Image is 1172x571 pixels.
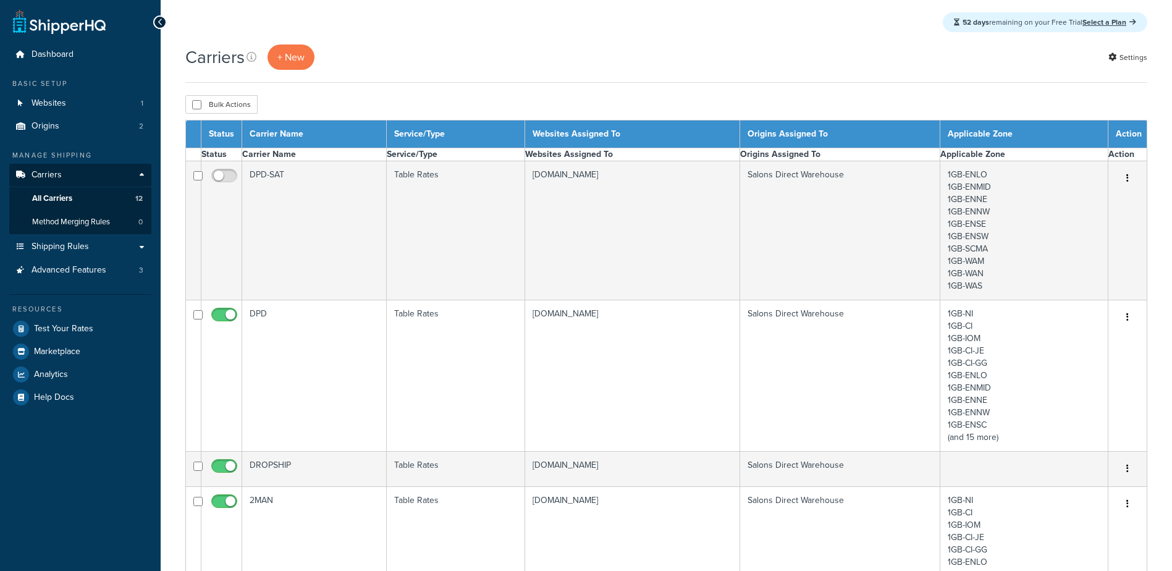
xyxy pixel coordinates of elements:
span: Carriers [32,170,62,180]
td: [DOMAIN_NAME] [525,452,740,487]
td: 1GB-NI 1GB-CI 1GB-IOM 1GB-CI-JE 1GB-CI-GG 1GB-ENLO 1GB-ENMID 1GB-ENNE 1GB-ENNW 1GB-ENSC (and 15 m... [940,300,1108,452]
th: Websites Assigned To [525,121,740,148]
a: Select a Plan [1082,17,1136,28]
a: Marketplace [9,340,151,363]
span: 1 [141,98,143,109]
a: Method Merging Rules 0 [9,211,151,234]
th: Origins Assigned To [740,148,940,161]
td: Salons Direct Warehouse [740,452,940,487]
div: Basic Setup [9,78,151,89]
span: Analytics [34,370,68,380]
span: All Carriers [32,193,72,204]
span: Marketplace [34,347,80,357]
td: [DOMAIN_NAME] [525,300,740,452]
a: Shipping Rules [9,235,151,258]
a: Carriers [9,164,151,187]
a: Advanced Features 3 [9,259,151,282]
td: Salons Direct Warehouse [740,300,940,452]
th: Service/Type [387,121,525,148]
th: Status [201,148,242,161]
li: Advanced Features [9,259,151,282]
li: Method Merging Rules [9,211,151,234]
th: Applicable Zone [940,148,1108,161]
span: Help Docs [34,392,74,403]
li: Websites [9,92,151,115]
td: 1GB-ENLO 1GB-ENMID 1GB-ENNE 1GB-ENNW 1GB-ENSE 1GB-ENSW 1GB-SCMA 1GB-WAM 1GB-WAN 1GB-WAS [940,161,1108,300]
span: 0 [138,217,143,227]
span: 3 [139,265,143,276]
li: Origins [9,115,151,138]
a: Origins 2 [9,115,151,138]
div: Manage Shipping [9,150,151,161]
th: Carrier Name [242,121,387,148]
a: Analytics [9,363,151,386]
div: remaining on your Free Trial [943,12,1147,32]
span: Method Merging Rules [32,217,110,227]
span: 2 [139,121,143,132]
span: Websites [32,98,66,109]
a: Test Your Rates [9,318,151,340]
span: Origins [32,121,59,132]
td: DROPSHIP [242,452,387,487]
span: Test Your Rates [34,324,93,334]
a: Dashboard [9,43,151,66]
button: Bulk Actions [185,95,258,114]
th: Action [1108,148,1147,161]
th: Carrier Name [242,148,387,161]
span: Shipping Rules [32,242,89,252]
th: Status [201,121,242,148]
td: Salons Direct Warehouse [740,161,940,300]
span: Advanced Features [32,265,106,276]
li: All Carriers [9,187,151,210]
th: Action [1108,121,1147,148]
div: Resources [9,304,151,315]
td: [DOMAIN_NAME] [525,161,740,300]
span: 12 [135,193,143,204]
a: Websites 1 [9,92,151,115]
th: Applicable Zone [940,121,1108,148]
td: DPD-SAT [242,161,387,300]
strong: 52 days [963,17,989,28]
td: Table Rates [387,300,525,452]
li: Carriers [9,164,151,234]
h1: Carriers [185,45,245,69]
a: All Carriers 12 [9,187,151,210]
th: Origins Assigned To [740,121,940,148]
a: ShipperHQ Home [13,9,106,34]
a: + New [268,44,314,70]
a: Help Docs [9,386,151,408]
td: Table Rates [387,452,525,487]
td: Table Rates [387,161,525,300]
a: Settings [1108,49,1147,66]
span: Dashboard [32,49,74,60]
td: DPD [242,300,387,452]
th: Service/Type [387,148,525,161]
th: Websites Assigned To [525,148,740,161]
